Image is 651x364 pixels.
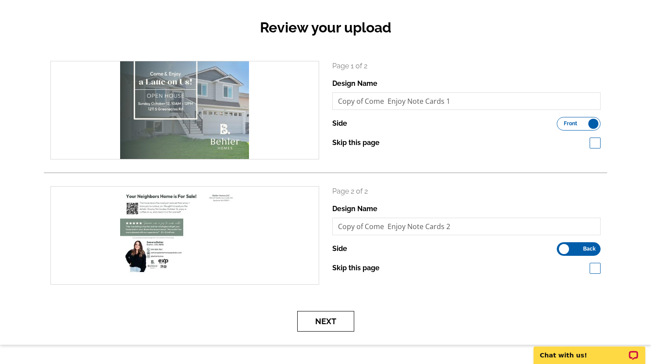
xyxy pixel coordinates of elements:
[583,247,596,251] span: Back
[332,61,601,71] p: Page 1 of 2
[528,336,651,364] iframe: LiveChat chat widget
[332,186,601,197] p: Page 2 of 2
[332,204,377,214] label: Design Name
[332,118,347,129] label: Side
[564,121,577,126] span: Front
[297,311,354,332] button: Next
[332,244,347,254] label: Side
[332,78,377,89] label: Design Name
[44,19,607,36] h2: Review your upload
[332,138,380,148] label: Skip this page
[332,263,380,273] label: Skip this page
[332,92,601,110] input: File Name
[332,218,601,235] input: File Name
